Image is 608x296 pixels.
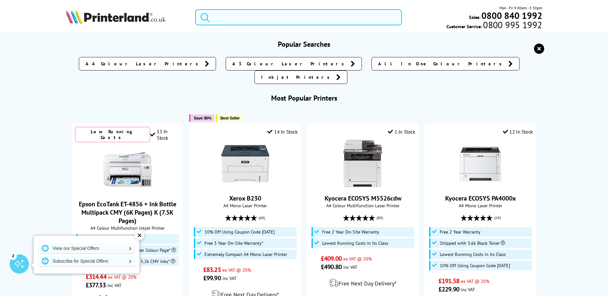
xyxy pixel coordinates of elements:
[499,5,542,11] span: Mon - Fri 9:00am - 5:30pm
[325,194,401,202] a: Kyocera ECOSYS M5526cdw
[75,225,180,231] span: A4 Colour Multifunction Inkjet Printer
[221,183,269,189] a: Xerox B230
[377,212,383,224] span: (80)
[204,229,275,234] span: 10% Off Using Coupon Code [DATE]
[446,22,542,29] span: Customer Service:
[456,183,504,189] a: Kyocera ECOSYS PA4000x
[469,14,480,20] span: Sales:
[503,128,533,135] div: 12 In Stock
[267,128,297,135] div: 14 In Stock
[482,22,542,28] span: 0800 995 1992
[440,229,480,234] span: Free 2 Year Warranty
[321,263,342,271] span: £490.80
[310,202,415,209] span: A4 Colour Multifunction Laser Printer
[259,212,265,224] span: (48)
[226,57,362,70] a: A3 Colour Laser Printers
[440,241,505,246] span: Shipped with 3.6k Black Toner
[222,267,251,273] span: ex VAT @ 20%
[79,200,176,225] a: Epson EcoTank ET-4856 + Ink Bottle Multipack CMY (6K Pages) K (7.5K Pages)
[86,281,106,289] span: £377.33
[66,94,542,103] h3: Most Popular Printers
[86,273,106,281] span: £314.44
[86,61,202,67] span: A4 Colour Laser Printers
[104,145,152,193] img: Epson EcoTank ET-4856 + Ink Bottle Multipack CMY (6K Pages) K (7.5K Pages)
[108,274,137,280] span: ex VAT @ 20%
[150,128,180,141] div: 11 In Stock
[204,252,287,257] span: Extremely Compact A4 Mono Laser Printer
[10,252,17,259] div: 2
[321,254,342,263] span: £409.00
[75,127,150,142] div: Low Running Costs
[481,10,542,21] b: 0800 840 1992
[220,116,240,120] span: Best Seller
[216,114,243,122] button: Best Seller
[193,202,297,209] span: A4 Mono Laser Printer
[189,114,214,122] button: Save 36%
[203,266,221,274] span: £83.25
[339,183,387,189] a: Kyocera ECOSYS M5526cdw
[461,278,489,284] span: ex VAT @ 20%
[66,10,187,25] a: Printerland Logo
[79,57,216,70] a: A4 Colour Laser Printers
[438,285,459,293] span: £229.90
[221,140,269,188] img: Xerox B230
[378,61,505,67] span: All In One Colour Printers
[494,212,501,224] span: (19)
[310,274,415,292] div: modal_delivery
[388,128,415,135] div: 1 In Stock
[480,12,542,19] a: 0800 840 1992
[204,241,263,246] span: Free 3 Year On-Site Warranty*
[339,140,387,188] img: Kyocera ECOSYS M5526cdw
[445,194,516,202] a: Kyocera ECOSYS PA4000x
[438,277,459,285] span: £191.58
[440,252,506,257] span: Lowest Running Costs in its Class
[66,40,542,49] h3: Popular Searches
[440,263,510,268] span: 10% Off Using Coupon Code [DATE]
[322,229,379,234] span: Free 2 Year On-Site Warranty
[38,256,135,266] a: Subscribe for Special Offers
[104,188,152,195] a: Epson EcoTank ET-4856 + Ink Bottle Multipack CMY (6K Pages) K (7.5K Pages)
[232,61,347,67] span: A3 Colour Laser Printers
[229,194,261,202] a: Xerox B230
[222,275,237,281] span: inc VAT
[461,286,475,292] span: inc VAT
[254,70,347,84] a: Inkjet Printers
[135,231,144,240] div: ✕
[261,74,333,80] span: Inkjet Printers
[38,243,135,253] a: View our Special Offers
[343,256,372,262] span: ex VAT @ 20%
[194,116,211,120] span: Save 36%
[203,274,221,282] span: £99.90
[107,282,121,288] span: inc VAT
[428,202,533,209] span: A4 Mono Laser Printer
[371,57,520,70] a: All In One Colour Printers
[456,140,504,188] img: Kyocera ECOSYS PA4000x
[343,264,357,270] span: inc VAT
[322,241,388,246] span: Lowest Running Costs in its Class
[66,10,166,24] img: Printerland Logo
[195,9,402,25] input: Se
